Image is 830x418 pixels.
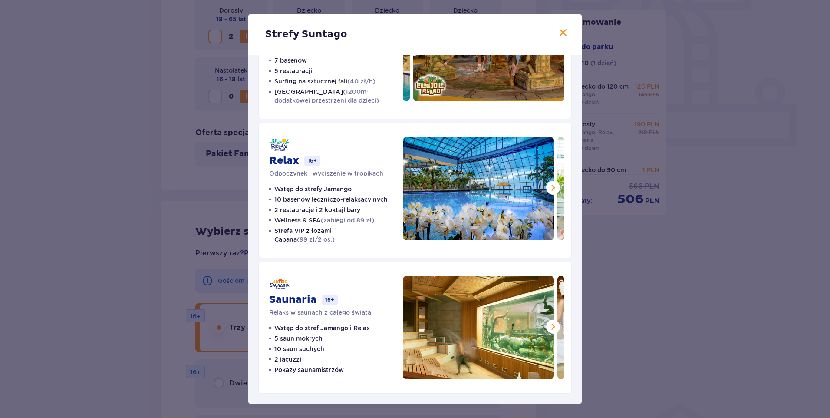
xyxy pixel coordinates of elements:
[274,185,352,193] p: Wstęp do strefy Jamango
[403,276,554,379] img: Saunaria
[269,276,290,292] img: Saunaria logo
[274,77,375,86] p: Surfing na sztucznej fali
[269,137,290,153] img: Relax logo
[269,293,316,306] p: Saunaria
[347,78,375,85] span: (40 zł/h)
[274,206,360,214] p: 2 restauracje i 2 koktajl bary
[274,226,392,244] p: Strefa VIP z łożami Cabana
[304,156,320,166] p: 16+
[274,66,312,75] p: 5 restauracji
[321,217,374,224] span: (zabiegi od 89 zł)
[274,324,370,332] p: Wstęp do stref Jamango i Relax
[403,137,554,240] img: Relax
[274,345,324,353] p: 10 saun suchych
[269,308,371,317] p: Relaks w saunach z całego świata
[274,87,392,105] p: [GEOGRAPHIC_DATA]
[269,169,383,178] p: Odpoczynek i wyciszenie w tropikach
[274,355,301,364] p: 2 jacuzzi
[297,236,335,243] span: (99 zł/2 os.)
[274,334,323,343] p: 5 saun mokrych
[265,28,347,41] p: Strefy Suntago
[274,365,344,374] p: Pokazy saunamistrzów
[274,56,307,65] p: 7 basenów
[322,295,338,305] p: 16+
[274,195,388,204] p: 10 basenów leczniczo-relaksacyjnych
[269,154,299,167] p: Relax
[274,216,374,225] p: Wellness & SPA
